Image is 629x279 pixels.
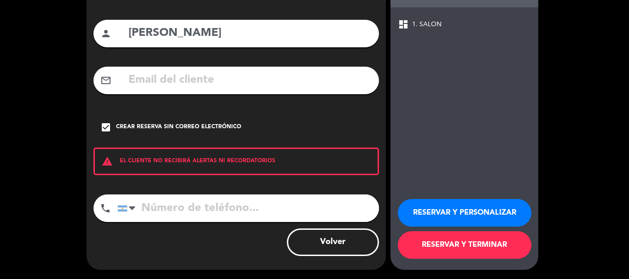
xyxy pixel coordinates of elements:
input: Nombre del cliente [128,24,372,43]
button: RESERVAR Y TERMINAR [398,231,531,259]
div: EL CLIENTE NO RECIBIRÁ ALERTAS NI RECORDATORIOS [93,148,379,175]
input: Número de teléfono... [117,194,379,222]
button: RESERVAR Y PERSONALIZAR [398,199,531,227]
i: mail_outline [100,75,111,86]
div: Crear reserva sin correo electrónico [116,123,241,132]
i: warning [95,156,120,167]
div: Argentina: +54 [118,195,139,222]
i: check_box [100,122,111,133]
span: 1. SALON [412,19,442,30]
span: dashboard [398,19,409,30]
button: Volver [287,228,379,256]
input: Email del cliente [128,71,372,90]
i: person [100,28,111,39]
i: phone [100,203,111,214]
